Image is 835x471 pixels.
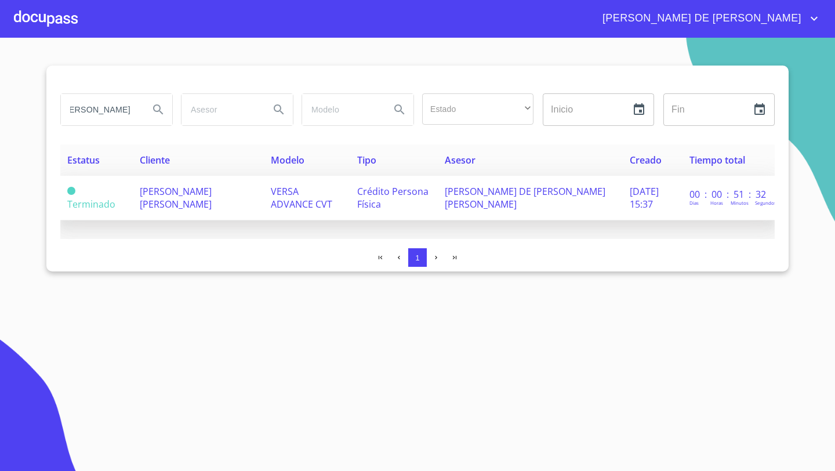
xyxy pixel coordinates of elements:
span: Tiempo total [689,154,745,166]
button: account of current user [594,9,821,28]
span: Asesor [445,154,475,166]
button: Search [144,96,172,124]
p: Dias [689,200,699,206]
span: [PERSON_NAME] DE [PERSON_NAME] [594,9,807,28]
span: Terminado [67,187,75,195]
input: search [61,94,140,125]
div: ​ [422,93,533,125]
span: Tipo [357,154,376,166]
span: [PERSON_NAME] DE [PERSON_NAME] [PERSON_NAME] [445,185,605,211]
span: Creado [630,154,662,166]
p: 00 : 00 : 51 : 32 [689,188,768,201]
input: search [181,94,260,125]
span: VERSA ADVANCE CVT [271,185,332,211]
p: Minutos [731,200,749,206]
span: Estatus [67,154,100,166]
button: Search [386,96,413,124]
button: Search [265,96,293,124]
span: [PERSON_NAME] [PERSON_NAME] [140,185,212,211]
p: Horas [710,200,723,206]
button: 1 [408,248,427,267]
input: search [302,94,381,125]
span: Cliente [140,154,170,166]
span: Terminado [67,198,115,211]
span: 1 [415,253,419,262]
span: Crédito Persona Física [357,185,429,211]
span: [DATE] 15:37 [630,185,659,211]
p: Segundos [755,200,776,206]
span: Modelo [271,154,304,166]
